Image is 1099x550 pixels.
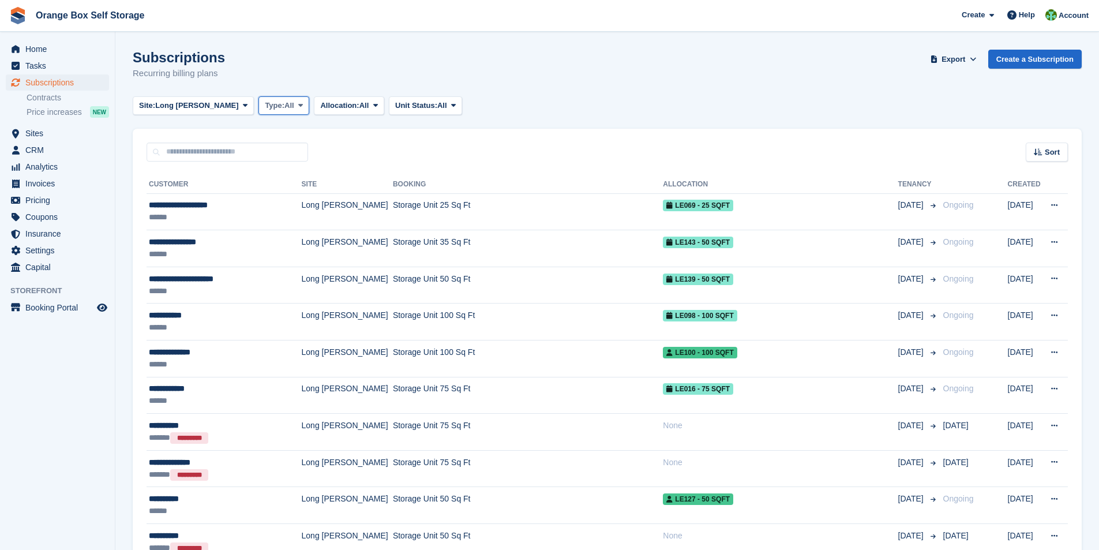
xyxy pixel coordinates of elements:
[1008,450,1042,487] td: [DATE]
[663,530,898,542] div: None
[898,346,926,358] span: [DATE]
[898,236,926,248] span: [DATE]
[942,54,965,65] span: Export
[25,300,95,316] span: Booking Portal
[663,347,737,358] span: LE100 - 100 SQFT
[393,193,663,230] td: Storage Unit 25 Sq Ft
[395,100,437,111] span: Unit Status:
[284,100,294,111] span: All
[1045,147,1060,158] span: Sort
[6,242,109,259] a: menu
[1008,230,1042,267] td: [DATE]
[943,494,974,503] span: Ongoing
[6,226,109,242] a: menu
[302,304,393,341] td: Long [PERSON_NAME]
[898,530,926,542] span: [DATE]
[1019,9,1035,21] span: Help
[10,285,115,297] span: Storefront
[6,259,109,275] a: menu
[155,100,238,111] span: Long [PERSON_NAME]
[898,309,926,321] span: [DATE]
[1059,10,1089,21] span: Account
[25,125,95,141] span: Sites
[25,41,95,57] span: Home
[663,175,898,194] th: Allocation
[943,237,974,246] span: Ongoing
[663,420,898,432] div: None
[943,310,974,320] span: Ongoing
[393,487,663,524] td: Storage Unit 50 Sq Ft
[6,192,109,208] a: menu
[1008,487,1042,524] td: [DATE]
[9,7,27,24] img: stora-icon-8386f47178a22dfd0bd8f6a31ec36ba5ce8667c1dd55bd0f319d3a0aa187defe.svg
[1008,193,1042,230] td: [DATE]
[663,383,733,395] span: LE016 - 75 SQFT
[943,200,974,209] span: Ongoing
[393,450,663,487] td: Storage Unit 75 Sq Ft
[6,74,109,91] a: menu
[663,237,733,248] span: LE143 - 50 SQFT
[302,193,393,230] td: Long [PERSON_NAME]
[302,487,393,524] td: Long [PERSON_NAME]
[302,377,393,414] td: Long [PERSON_NAME]
[258,96,309,115] button: Type: All
[27,92,109,103] a: Contracts
[1008,267,1042,304] td: [DATE]
[25,142,95,158] span: CRM
[898,457,926,469] span: [DATE]
[147,175,302,194] th: Customer
[943,274,974,283] span: Ongoing
[1008,341,1042,377] td: [DATE]
[302,175,393,194] th: Site
[25,74,95,91] span: Subscriptions
[898,273,926,285] span: [DATE]
[943,458,969,467] span: [DATE]
[663,200,733,211] span: LE069 - 25 SQFT
[6,175,109,192] a: menu
[302,230,393,267] td: Long [PERSON_NAME]
[898,383,926,395] span: [DATE]
[90,106,109,118] div: NEW
[962,9,985,21] span: Create
[663,493,733,505] span: LE127 - 50 SQFT
[302,267,393,304] td: Long [PERSON_NAME]
[302,341,393,377] td: Long [PERSON_NAME]
[663,274,733,285] span: LE139 - 50 SQFT
[25,58,95,74] span: Tasks
[265,100,284,111] span: Type:
[6,142,109,158] a: menu
[928,50,979,69] button: Export
[663,310,737,321] span: LE098 - 100 SQFT
[898,420,926,432] span: [DATE]
[31,6,149,25] a: Orange Box Self Storage
[393,267,663,304] td: Storage Unit 50 Sq Ft
[25,209,95,225] span: Coupons
[6,159,109,175] a: menu
[27,107,82,118] span: Price increases
[25,226,95,242] span: Insurance
[1008,377,1042,414] td: [DATE]
[302,450,393,487] td: Long [PERSON_NAME]
[1008,414,1042,451] td: [DATE]
[943,384,974,393] span: Ongoing
[6,41,109,57] a: menu
[25,242,95,259] span: Settings
[898,199,926,211] span: [DATE]
[25,175,95,192] span: Invoices
[133,67,225,80] p: Recurring billing plans
[25,192,95,208] span: Pricing
[133,96,254,115] button: Site: Long [PERSON_NAME]
[393,175,663,194] th: Booking
[1008,175,1042,194] th: Created
[6,58,109,74] a: menu
[393,341,663,377] td: Storage Unit 100 Sq Ft
[437,100,447,111] span: All
[943,347,974,357] span: Ongoing
[25,159,95,175] span: Analytics
[393,414,663,451] td: Storage Unit 75 Sq Ft
[139,100,155,111] span: Site:
[359,100,369,111] span: All
[25,259,95,275] span: Capital
[302,414,393,451] td: Long [PERSON_NAME]
[6,125,109,141] a: menu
